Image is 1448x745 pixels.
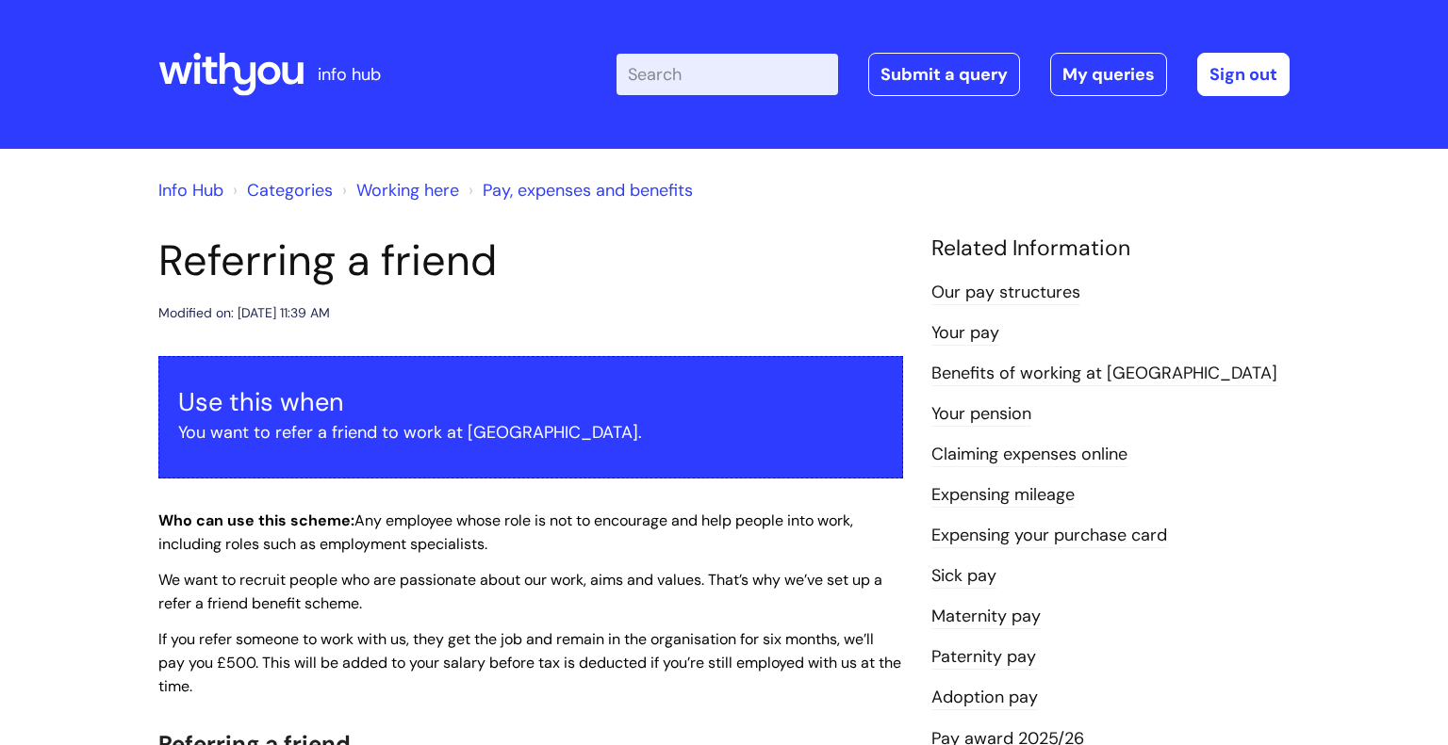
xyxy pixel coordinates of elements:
h3: Use this when [178,387,883,417]
a: Expensing mileage [931,483,1075,508]
a: Our pay structures [931,281,1080,305]
a: Paternity pay [931,645,1036,670]
a: Info Hub [158,179,223,202]
div: Modified on: [DATE] 11:39 AM [158,301,330,325]
a: Maternity pay [931,605,1041,629]
a: Your pension [931,402,1031,427]
input: Search [617,54,838,95]
a: Claiming expenses online [931,443,1127,467]
a: Sign out [1197,53,1290,96]
strong: Who can use this scheme: [158,510,354,530]
a: Expensing your purchase card [931,524,1167,548]
a: Pay, expenses and benefits [483,179,693,202]
a: Benefits of working at [GEOGRAPHIC_DATA] [931,362,1277,386]
h1: Referring a friend [158,235,903,286]
a: Categories [247,179,333,202]
span: We want to recruit people who are passionate about our work, aims and values. That’s why we’ve se... [158,570,882,613]
h4: Related Information [931,235,1290,262]
li: Solution home [228,175,333,205]
a: Working here [356,179,459,202]
a: Your pay [931,321,999,346]
li: Working here [337,175,459,205]
span: Any employee whose role is not to encourage and help people into work, including roles such as em... [158,510,853,554]
a: Submit a query [868,53,1020,96]
p: You want to refer a friend to work at [GEOGRAPHIC_DATA]. [178,417,883,447]
a: Sick pay [931,564,996,589]
p: info hub [318,59,381,89]
span: If you refer someone to work with us, they get the job and remain in the organisation for six mon... [158,629,901,696]
a: Adoption pay [931,686,1038,710]
a: My queries [1050,53,1167,96]
li: Pay, expenses and benefits [464,175,693,205]
div: | - [617,53,1290,96]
